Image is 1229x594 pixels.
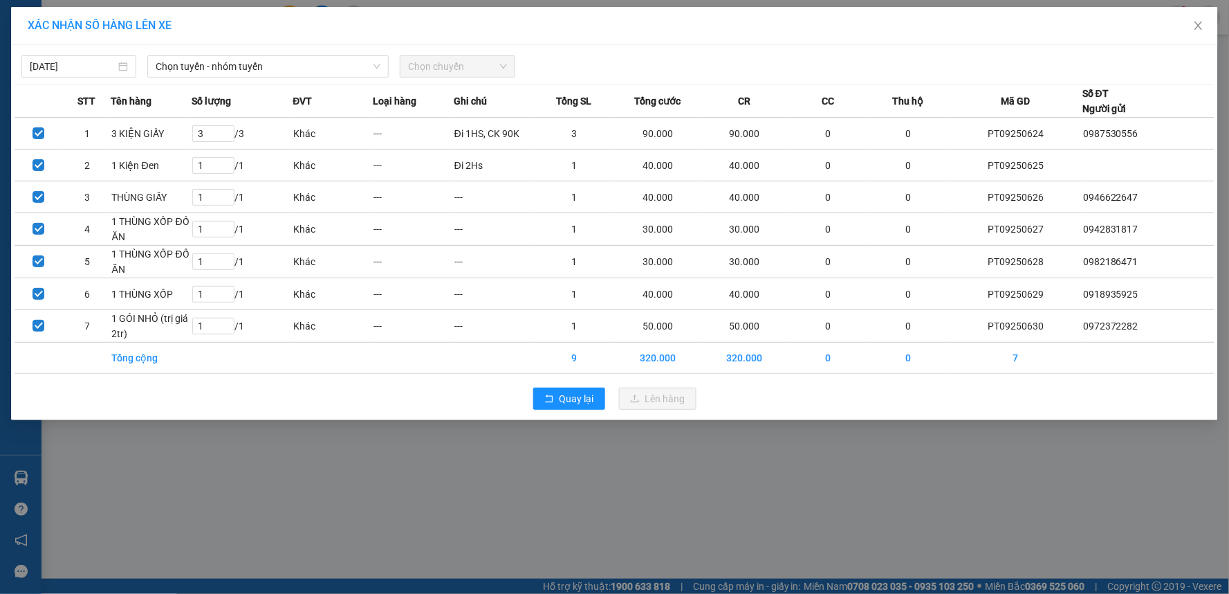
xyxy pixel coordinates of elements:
span: rollback [544,394,554,405]
button: Close [1179,7,1218,46]
span: Trạm [GEOGRAPHIC_DATA] [106,8,230,38]
td: Khác [293,118,373,150]
span: STT [77,93,95,109]
td: 0 [869,181,949,213]
td: 40.000 [701,150,788,181]
td: PT09250630 [949,310,1082,343]
td: Khác [293,278,373,310]
span: Số lượng [192,93,231,109]
td: Khác [293,150,373,181]
td: 30.000 [701,213,788,246]
td: 0 [788,150,869,181]
td: --- [454,246,534,278]
span: Loại hàng [373,93,417,109]
td: / 1 [192,213,293,246]
td: 1 THÙNG XỐP [111,278,192,310]
button: uploadLên hàng [619,388,696,410]
p: Nhận: [106,8,230,38]
td: 3 [63,181,111,213]
td: 2 [63,150,111,181]
td: PT09250629 [949,278,1082,310]
td: 5 [63,246,111,278]
td: / 1 [192,310,293,343]
td: / 1 [192,246,293,278]
td: 30.000 [614,213,701,246]
td: --- [373,278,454,310]
td: --- [373,181,454,213]
span: down [373,62,381,71]
td: 40.000 [701,181,788,213]
td: 1 THÙNG XỐP ĐỒ ĂN [111,246,192,278]
td: PT09250627 [949,213,1082,246]
span: 0972372282 [1083,321,1138,332]
span: 0982186471 [1083,256,1138,267]
td: Khác [293,310,373,343]
td: 0 [869,310,949,343]
span: 0918935925 [1083,289,1138,300]
td: 0 [788,343,869,374]
span: 0919961608 [106,40,230,66]
span: [PERSON_NAME] [6,28,104,43]
span: 0972372282 [6,45,82,60]
td: --- [454,310,534,343]
span: 0 [52,102,59,118]
td: Đi 1HS, CK 90K [454,118,534,150]
td: 1 GÓI NHỎ (trị giá 2tr) [111,310,192,343]
span: Quay lại [560,391,594,406]
td: 50.000 [614,310,701,343]
span: 0 [177,86,185,101]
td: 0 [869,246,949,278]
td: --- [373,246,454,278]
td: 0 [869,150,949,181]
td: 1 [534,278,614,310]
td: 40.000 [614,150,701,181]
span: Giao: [106,69,131,82]
td: THÙNG GIẤY [111,181,192,213]
td: PT09250625 [949,150,1082,181]
span: CC [822,93,834,109]
span: CR [738,93,750,109]
td: PT09250628 [949,246,1082,278]
td: 90.000 [701,118,788,150]
td: 6 [63,278,111,310]
td: --- [454,278,534,310]
td: 0 [869,118,949,150]
span: Lấy: [6,62,26,75]
td: --- [454,213,534,246]
td: 0 [788,278,869,310]
td: 9 [534,343,614,374]
td: Khác [293,213,373,246]
td: 7 [63,310,111,343]
button: rollbackQuay lại [533,388,605,410]
td: 1 THÙNG XỐP ĐỒ ĂN [111,213,192,246]
td: 1 Kiện Đen [111,150,192,181]
td: 30.000 [701,246,788,278]
td: --- [454,181,534,213]
td: 1 [534,213,614,246]
span: GTN: [118,102,147,118]
td: 40.000 [614,181,701,213]
td: 1 [534,150,614,181]
span: Ghi chú [454,93,487,109]
td: 320.000 [701,343,788,374]
td: 0 [869,343,949,374]
td: Đi 2Hs [454,150,534,181]
td: 3 KIỆN GIẤY [111,118,192,150]
span: 0 [150,102,158,118]
span: Thu hộ [893,93,924,109]
span: ĐVT [293,93,312,109]
span: Chọn chuyến [408,56,506,77]
td: Tổng cộng [111,343,192,374]
td: 0 [788,213,869,246]
span: Chưa thu: [118,86,174,101]
td: Khác [293,181,373,213]
td: 0 [788,118,869,150]
td: 50.000 [701,310,788,343]
td: 7 [949,343,1082,374]
td: 0 [788,246,869,278]
span: 0946622647 [1083,192,1138,203]
td: 40.000 [614,278,701,310]
td: 0 [788,181,869,213]
span: Tổng SL [556,93,591,109]
td: 0 [869,278,949,310]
